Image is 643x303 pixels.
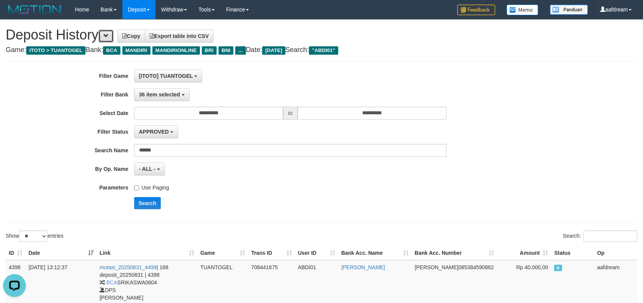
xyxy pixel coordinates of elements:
[235,46,245,55] span: ...
[550,5,588,15] img: panduan.png
[6,230,63,242] label: Show entries
[3,3,26,26] button: Open LiveChat chat widget
[594,246,637,260] th: Op
[19,230,48,242] select: Showentries
[283,107,298,120] span: to
[117,30,145,43] a: Copy
[497,246,551,260] th: Amount: activate to sort column ascending
[100,264,157,270] a: mutasi_20250831_4499
[145,30,214,43] a: Export table into CSV
[6,4,63,15] img: MOTION_logo.png
[106,279,117,286] span: BCA
[134,125,178,138] button: APPROVED
[219,46,233,55] span: BNI
[412,246,497,260] th: Bank Acc. Number: activate to sort column ascending
[295,246,338,260] th: User ID: activate to sort column ascending
[122,46,150,55] span: MANDIRI
[122,33,140,39] span: Copy
[97,246,197,260] th: Link: activate to sort column ascending
[134,88,190,101] button: 36 item selected
[309,46,338,55] span: "ABDI01"
[202,46,217,55] span: BRI
[103,46,120,55] span: BCA
[139,73,193,79] span: [ITOTO] TUANTOGEL
[139,129,169,135] span: APPROVED
[134,197,161,209] button: Search
[457,5,495,15] img: Feedback.jpg
[25,246,97,260] th: Date: activate to sort column ascending
[152,46,200,55] span: MANDIRIONLINE
[563,230,637,242] label: Search:
[139,92,180,98] span: 36 item selected
[554,265,562,271] span: Approved
[134,181,169,191] label: Use Paging
[134,69,203,82] button: [ITOTO] TUANTOGEL
[338,246,412,260] th: Bank Acc. Name: activate to sort column ascending
[341,264,385,270] a: [PERSON_NAME]
[150,33,209,39] span: Export table into CSV
[551,246,594,260] th: Status
[516,264,548,270] span: Rp 40.000,00
[507,5,538,15] img: Button%20Memo.svg
[6,246,25,260] th: ID: activate to sort column ascending
[134,185,139,190] input: Use Paging
[197,246,248,260] th: Game: activate to sort column ascending
[134,163,165,175] button: - ALL -
[139,166,156,172] span: - ALL -
[262,46,285,55] span: [DATE]
[26,46,86,55] span: ITOTO > TUANTOGEL
[583,230,637,242] input: Search:
[248,246,295,260] th: Trans ID: activate to sort column ascending
[415,264,458,270] span: [PERSON_NAME]
[6,46,637,54] h4: Game: Bank: Date: Search:
[6,27,637,43] h1: Deposit History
